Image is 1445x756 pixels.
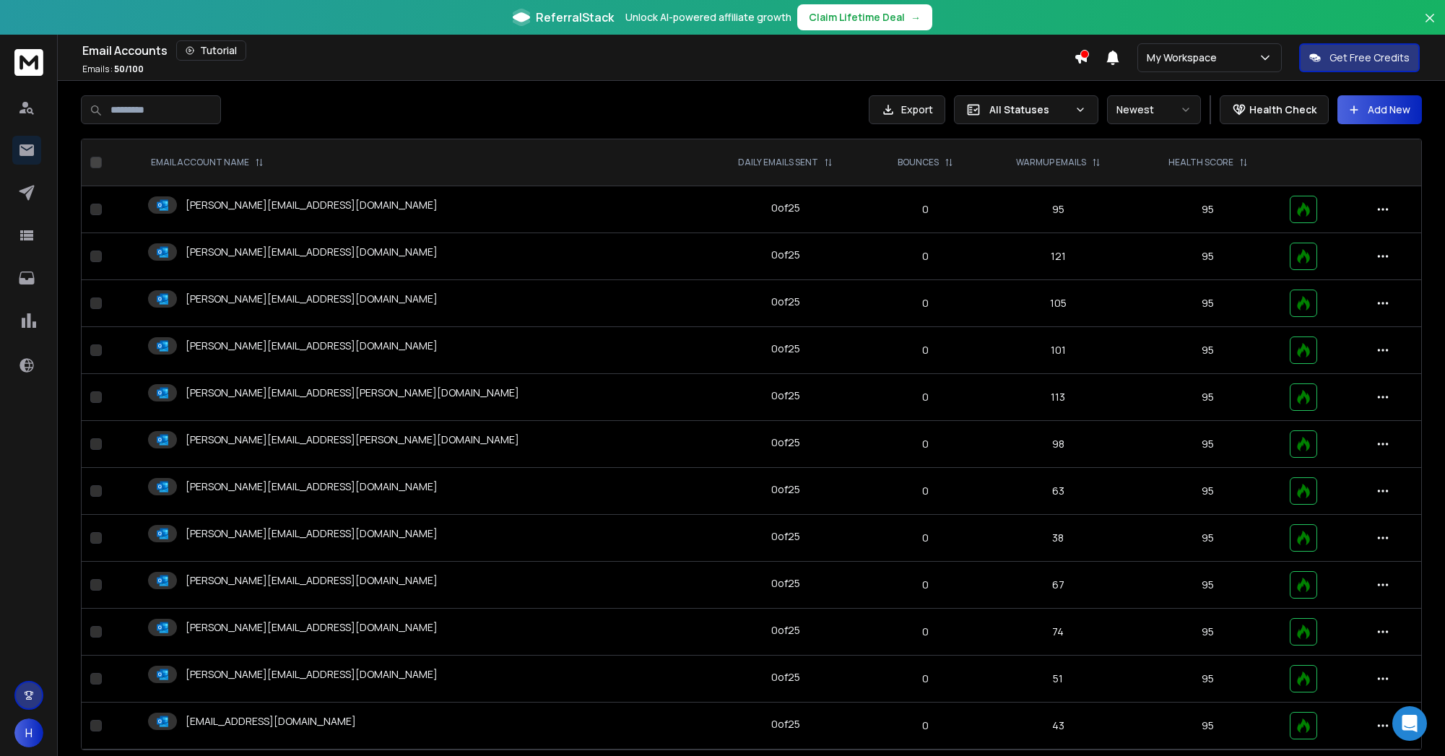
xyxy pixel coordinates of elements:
[878,437,973,451] p: 0
[989,103,1069,117] p: All Statuses
[981,421,1134,468] td: 98
[771,623,800,638] div: 0 of 25
[1135,233,1281,280] td: 95
[1420,9,1439,43] button: Close banner
[878,625,973,639] p: 0
[1249,103,1316,117] p: Health Check
[1337,95,1422,124] button: Add New
[114,63,144,75] span: 50 / 100
[911,10,921,25] span: →
[771,717,800,731] div: 0 of 25
[14,718,43,747] button: H
[981,280,1134,327] td: 105
[878,718,973,733] p: 0
[878,672,973,686] p: 0
[1147,51,1223,65] p: My Workspace
[797,4,932,30] button: Claim Lifetime Deal→
[1107,95,1201,124] button: Newest
[738,157,818,168] p: DAILY EMAILS SENT
[186,433,519,447] p: [PERSON_NAME][EMAIL_ADDRESS][PERSON_NAME][DOMAIN_NAME]
[186,339,438,353] p: [PERSON_NAME][EMAIL_ADDRESS][DOMAIN_NAME]
[771,388,800,403] div: 0 of 25
[771,435,800,450] div: 0 of 25
[981,233,1134,280] td: 121
[82,64,144,75] p: Emails :
[1135,656,1281,703] td: 95
[1135,609,1281,656] td: 95
[981,656,1134,703] td: 51
[878,343,973,357] p: 0
[771,248,800,262] div: 0 of 25
[1220,95,1329,124] button: Health Check
[981,186,1134,233] td: 95
[186,667,438,682] p: [PERSON_NAME][EMAIL_ADDRESS][DOMAIN_NAME]
[1392,706,1427,741] div: Open Intercom Messenger
[878,296,973,310] p: 0
[771,670,800,685] div: 0 of 25
[186,573,438,588] p: [PERSON_NAME][EMAIL_ADDRESS][DOMAIN_NAME]
[176,40,246,61] button: Tutorial
[981,703,1134,750] td: 43
[186,198,438,212] p: [PERSON_NAME][EMAIL_ADDRESS][DOMAIN_NAME]
[878,484,973,498] p: 0
[186,526,438,541] p: [PERSON_NAME][EMAIL_ADDRESS][DOMAIN_NAME]
[1135,421,1281,468] td: 95
[1168,157,1233,168] p: HEALTH SCORE
[869,95,945,124] button: Export
[981,327,1134,374] td: 101
[771,529,800,544] div: 0 of 25
[771,342,800,356] div: 0 of 25
[1299,43,1420,72] button: Get Free Credits
[771,295,800,309] div: 0 of 25
[1135,562,1281,609] td: 95
[878,249,973,264] p: 0
[981,515,1134,562] td: 38
[186,292,438,306] p: [PERSON_NAME][EMAIL_ADDRESS][DOMAIN_NAME]
[1135,186,1281,233] td: 95
[981,562,1134,609] td: 67
[536,9,614,26] span: ReferralStack
[1135,515,1281,562] td: 95
[186,714,356,729] p: [EMAIL_ADDRESS][DOMAIN_NAME]
[1135,280,1281,327] td: 95
[1135,703,1281,750] td: 95
[1135,468,1281,515] td: 95
[878,578,973,592] p: 0
[878,202,973,217] p: 0
[898,157,939,168] p: BOUNCES
[771,576,800,591] div: 0 of 25
[1329,51,1410,65] p: Get Free Credits
[1135,327,1281,374] td: 95
[82,40,1074,61] div: Email Accounts
[625,10,791,25] p: Unlock AI-powered affiliate growth
[186,620,438,635] p: [PERSON_NAME][EMAIL_ADDRESS][DOMAIN_NAME]
[151,157,264,168] div: EMAIL ACCOUNT NAME
[878,390,973,404] p: 0
[981,468,1134,515] td: 63
[186,245,438,259] p: [PERSON_NAME][EMAIL_ADDRESS][DOMAIN_NAME]
[186,479,438,494] p: [PERSON_NAME][EMAIL_ADDRESS][DOMAIN_NAME]
[186,386,519,400] p: [PERSON_NAME][EMAIL_ADDRESS][PERSON_NAME][DOMAIN_NAME]
[981,609,1134,656] td: 74
[1135,374,1281,421] td: 95
[771,482,800,497] div: 0 of 25
[1016,157,1086,168] p: WARMUP EMAILS
[771,201,800,215] div: 0 of 25
[878,531,973,545] p: 0
[981,374,1134,421] td: 113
